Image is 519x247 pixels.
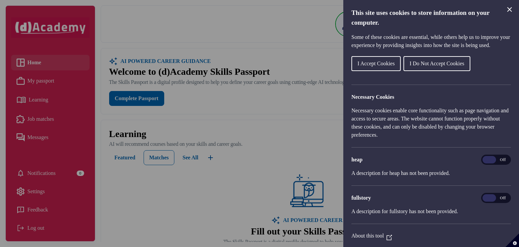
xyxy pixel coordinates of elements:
span: Off [496,156,510,163]
button: I Do Not Accept Cookies [403,56,470,71]
h1: This site uses cookies to store information on your computer. [351,8,511,28]
span: Off [496,194,510,202]
span: On [483,156,496,163]
p: Necessary cookies enable core functionality such as page navigation and access to secure areas. T... [351,107,511,139]
h2: Necessary Cookies [351,93,511,101]
p: A description for heap has not been provided. [351,169,511,177]
h3: fullstory [351,194,511,202]
span: I Accept Cookies [357,61,395,66]
h3: heap [351,156,511,164]
button: I Accept Cookies [351,56,401,71]
button: Set cookie preferences [505,233,519,247]
span: On [483,194,496,202]
span: I Do Not Accept Cookies [410,61,464,66]
a: About this tool [351,233,392,239]
p: Some of these cookies are essential, while others help us to improve your experience by providing... [351,33,511,49]
button: Close Cookie Control [505,5,514,14]
p: A description for fullstory has not been provided. [351,207,511,216]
